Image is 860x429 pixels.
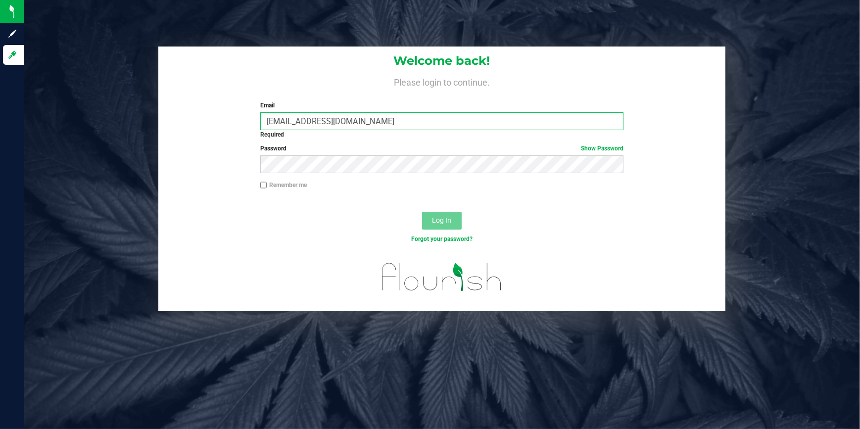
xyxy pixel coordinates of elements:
[422,212,462,230] button: Log In
[7,50,17,60] inline-svg: Log in
[260,182,267,189] input: Remember me
[371,254,513,300] img: flourish_logo.svg
[7,29,17,39] inline-svg: Sign up
[432,216,451,224] span: Log In
[158,75,726,87] h4: Please login to continue.
[260,131,284,138] strong: Required
[260,145,287,152] span: Password
[581,145,623,152] a: Show Password
[411,236,473,242] a: Forgot your password?
[260,181,307,190] label: Remember me
[158,54,726,67] h1: Welcome back!
[260,101,623,110] label: Email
